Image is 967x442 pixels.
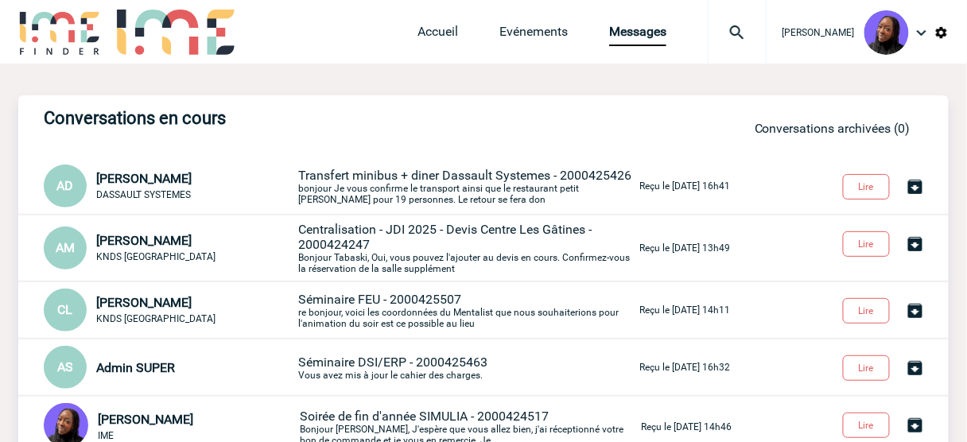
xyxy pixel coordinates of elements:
[298,222,636,274] p: Bonjour Tabaski, Oui, vous pouvez l'ajouter au devis en cours. Confirmez-vous la réservation de l...
[298,292,636,329] p: re bonjour, voici les coordonnées du Mentalist que nous souhaiterions pour l'animation du soir es...
[641,421,732,432] p: Reçu le [DATE] 14h46
[96,360,175,375] span: Admin SUPER
[44,108,521,128] h3: Conversations en cours
[57,178,74,193] span: AD
[98,412,193,427] span: [PERSON_NAME]
[44,227,295,269] div: Conversation privée : Client - Agence
[830,178,906,193] a: Lire
[96,189,191,200] span: DASSAULT SYSTEMES
[843,355,890,381] button: Lire
[298,168,631,183] span: Transfert minibus + diner Dassault Systemes - 2000425426
[609,24,666,46] a: Messages
[44,289,295,331] div: Conversation privée : Client - Agence
[98,430,114,441] span: IME
[44,239,730,254] a: AM [PERSON_NAME] KNDS [GEOGRAPHIC_DATA] Centralisation - JDI 2025 - Devis Centre Les Gâtines - 20...
[298,355,487,370] span: Séminaire DSI/ERP - 2000425463
[298,222,592,252] span: Centralisation - JDI 2025 - Devis Centre Les Gâtines - 2000424247
[830,417,906,432] a: Lire
[18,10,101,55] img: IME-Finder
[906,416,925,435] img: Archiver la conversation
[44,346,295,389] div: Conversation privée : Client - Agence
[830,235,906,250] a: Lire
[417,24,458,46] a: Accueil
[44,301,730,316] a: CL [PERSON_NAME] KNDS [GEOGRAPHIC_DATA] Séminaire FEU - 2000425507re bonjour, voici les coordonné...
[906,301,925,320] img: Archiver la conversation
[843,174,890,200] button: Lire
[639,362,730,373] p: Reçu le [DATE] 16h32
[96,313,216,324] span: KNDS [GEOGRAPHIC_DATA]
[298,355,636,381] p: Vous avez mis à jour le cahier des charges.
[96,295,192,310] span: [PERSON_NAME]
[96,171,192,186] span: [PERSON_NAME]
[906,177,925,196] img: Archiver la conversation
[906,359,925,378] img: Archiver la conversation
[298,292,461,307] span: Séminaire FEU - 2000425507
[96,233,192,248] span: [PERSON_NAME]
[830,359,906,374] a: Lire
[57,359,73,374] span: AS
[755,121,911,136] a: Conversations archivées (0)
[96,251,216,262] span: KNDS [GEOGRAPHIC_DATA]
[843,413,890,438] button: Lire
[830,302,906,317] a: Lire
[843,231,890,257] button: Lire
[56,240,75,255] span: AM
[44,177,730,192] a: AD [PERSON_NAME] DASSAULT SYSTEMES Transfert minibus + diner Dassault Systemes - 2000425426bonjou...
[44,418,732,433] a: [PERSON_NAME] IME Soirée de fin d'année SIMULIA - 2000424517Bonjour [PERSON_NAME], J'espère que v...
[499,24,568,46] a: Evénements
[864,10,909,55] img: 131349-0.png
[639,180,730,192] p: Reçu le [DATE] 16h41
[783,27,855,38] span: [PERSON_NAME]
[639,242,730,254] p: Reçu le [DATE] 13h49
[298,168,636,205] p: bonjour Je vous confirme le transport ainsi que le restaurant petit [PERSON_NAME] pour 19 personn...
[44,165,295,207] div: Conversation privée : Client - Agence
[58,302,73,317] span: CL
[639,304,730,316] p: Reçu le [DATE] 14h11
[843,298,890,324] button: Lire
[906,235,925,254] img: Archiver la conversation
[300,409,549,424] span: Soirée de fin d'année SIMULIA - 2000424517
[44,359,730,374] a: AS Admin SUPER Séminaire DSI/ERP - 2000425463Vous avez mis à jour le cahier des charges. Reçu le ...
